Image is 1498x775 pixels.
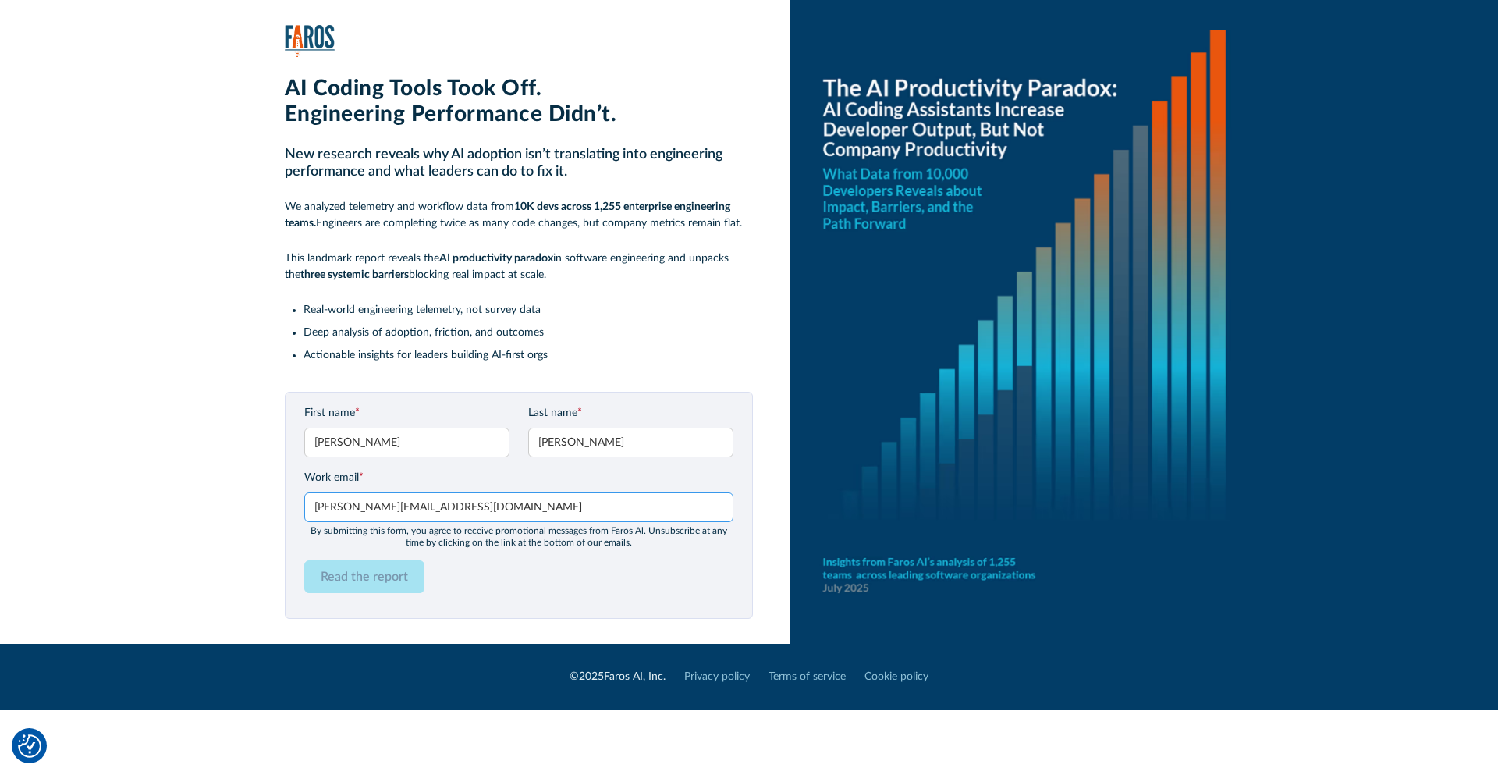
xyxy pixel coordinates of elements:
strong: 10K devs across 1,255 enterprise engineering teams. [285,201,730,229]
span: 2025 [579,671,604,682]
label: First name [304,405,509,421]
strong: AI productivity paradox [439,253,553,264]
a: Terms of service [769,669,846,685]
label: Last name [528,405,733,421]
button: Cookie Settings [18,734,41,758]
h1: Engineering Performance Didn’t. [285,101,753,128]
label: Work email [304,470,733,486]
a: Privacy policy [684,669,750,685]
div: By submitting this form, you agree to receive promotional messages from Faros Al. Unsubscribe at ... [304,525,733,548]
li: Real-world engineering telemetry, not survey data [304,302,753,318]
form: Email Form [304,405,733,606]
img: Faros Logo [285,25,335,57]
li: Deep analysis of adoption, friction, and outcomes [304,325,753,341]
img: Revisit consent button [18,734,41,758]
p: We analyzed telemetry and workflow data from Engineers are completing twice as many code changes,... [285,199,753,232]
h2: New research reveals why AI adoption isn’t translating into engineering performance and what lead... [285,147,753,180]
h1: AI Coding Tools Took Off. [285,76,753,102]
a: Cookie policy [864,669,928,685]
div: © Faros AI, Inc. [570,669,666,685]
li: Actionable insights for leaders building AI-first orgs [304,347,753,364]
p: This landmark report reveals the in software engineering and unpacks the blocking real impact at ... [285,251,753,283]
input: Read the report [304,560,424,593]
strong: three systemic barriers [300,269,409,280]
